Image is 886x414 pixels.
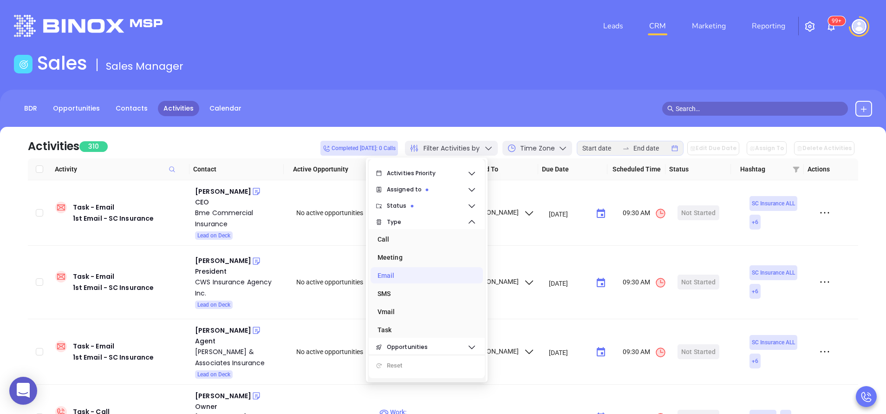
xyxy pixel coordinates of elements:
[195,276,283,299] a: CWS Insurance Agency Inc.
[622,145,630,152] span: to
[549,209,588,218] input: MM/DD/YYYY
[378,284,470,303] div: SMS
[752,198,795,209] span: SC Insurance ALL
[681,205,716,220] div: Not Started
[549,348,588,357] input: MM/DD/YYYY
[47,101,105,116] a: Opportunities
[667,105,674,112] span: search
[623,347,666,358] span: 09:30 AM
[687,141,739,155] button: Edit Due Date
[296,277,371,287] div: No active opportunities
[592,343,610,361] button: Choose date, selected date is Aug 13, 2025
[387,180,467,199] span: Assigned to
[752,356,758,366] span: + 6
[73,341,154,363] div: Task - Email
[794,141,854,155] button: Delete Activities
[28,138,79,155] div: Activities
[607,158,665,180] th: Scheduled Time
[804,21,815,32] img: iconSetting
[599,17,627,35] a: Leads
[195,255,251,266] div: [PERSON_NAME]
[197,300,230,310] span: Lead on Deck
[378,321,470,339] div: Task
[423,144,480,153] span: Filter Activities by
[195,207,283,230] a: Bme Commercial Insurance
[538,158,607,180] th: Due Date
[110,101,153,116] a: Contacts
[14,15,163,37] img: logo
[73,213,154,224] div: 1st Email - SC Insurance
[582,143,619,153] input: Start date
[520,144,555,153] span: Time Zone
[852,19,866,34] img: user
[387,197,467,215] span: Status
[195,390,251,401] div: [PERSON_NAME]
[387,164,467,183] span: Activities Priority
[747,141,787,155] button: Assign To
[195,197,283,207] div: CEO
[323,143,396,153] span: Completed [DATE]: 0 Calls
[106,59,183,73] span: Sales Manager
[195,336,283,346] div: Agent
[633,143,670,153] input: End date
[468,348,535,355] span: [PERSON_NAME]
[284,158,371,180] th: Active Opportunity
[645,17,670,35] a: CRM
[37,52,87,74] h1: Sales
[204,101,247,116] a: Calendar
[387,356,476,375] div: Reset
[73,352,154,363] div: 1st Email - SC Insurance
[752,286,758,296] span: + 6
[748,17,789,35] a: Reporting
[195,325,251,336] div: [PERSON_NAME]
[19,101,43,116] a: BDR
[378,230,470,249] div: Call
[622,145,630,152] span: swap-right
[681,344,716,359] div: Not Started
[623,208,666,219] span: 09:30 AM
[79,141,108,152] span: 310
[828,16,845,26] sup: 105
[378,248,470,267] div: Meeting
[378,266,470,285] div: Email
[195,346,283,368] a: [PERSON_NAME] & Associates Insurance
[752,337,795,348] span: SC Insurance ALL
[195,266,283,276] div: President
[623,277,666,289] span: 09:30 AM
[740,164,788,174] span: Hashtag
[688,17,730,35] a: Marketing
[592,204,610,223] button: Choose date, selected date is Aug 13, 2025
[826,21,837,32] img: iconNotification
[804,158,847,180] th: Actions
[681,275,716,289] div: Not Started
[296,347,371,357] div: No active opportunities
[549,279,588,288] input: MM/DD/YYYY
[73,271,154,293] div: Task - Email
[665,158,731,180] th: Status
[378,302,470,321] div: Vmail
[458,158,538,180] th: Assigned To
[676,104,843,114] input: Search…
[468,209,535,216] span: [PERSON_NAME]
[468,278,535,285] span: [PERSON_NAME]
[197,230,230,241] span: Lead on Deck
[189,158,284,180] th: Contact
[158,101,199,116] a: Activities
[387,213,467,231] span: Type
[592,274,610,292] button: Choose date, selected date is Aug 13, 2025
[55,164,186,174] span: Activity
[752,268,795,278] span: SC Insurance ALL
[73,202,154,224] div: Task - Email
[195,186,251,197] div: [PERSON_NAME]
[197,369,230,380] span: Lead on Deck
[387,338,467,356] span: Opportunities
[73,282,154,293] div: 1st Email - SC Insurance
[195,401,283,412] div: Owner
[752,217,758,227] span: + 6
[296,208,371,218] div: No active opportunities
